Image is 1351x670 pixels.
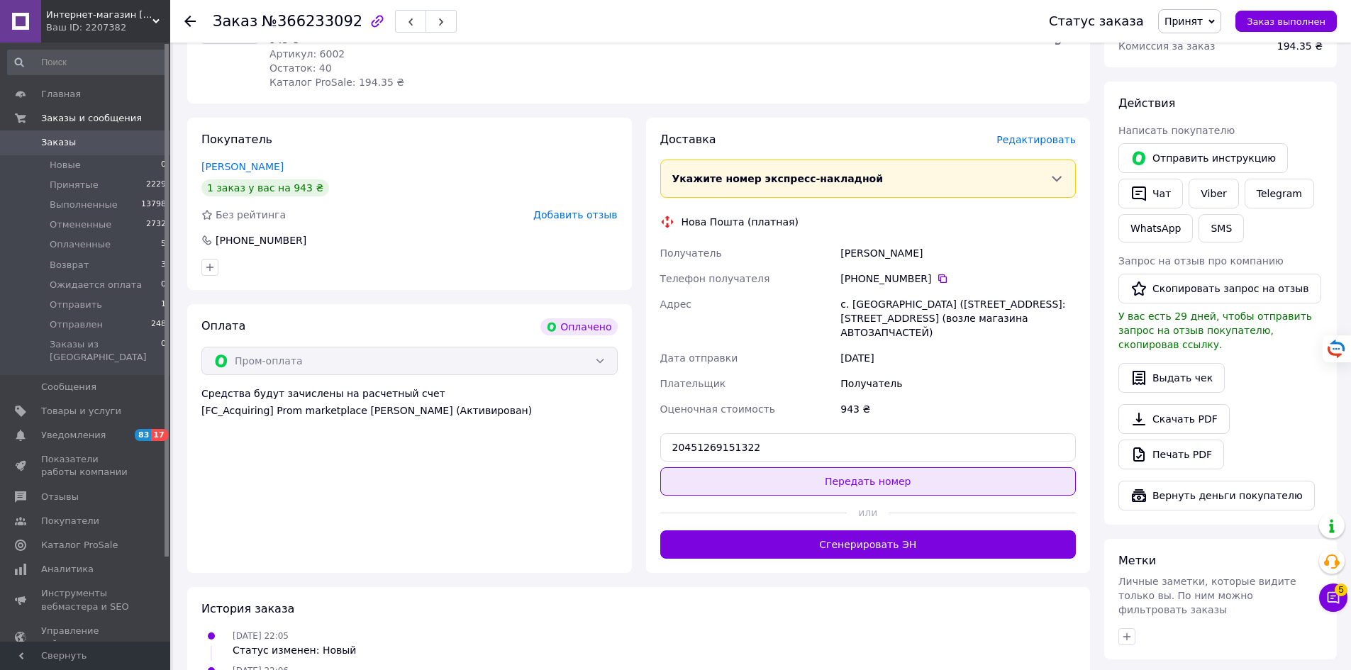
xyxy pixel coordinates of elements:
[50,338,161,364] span: Заказы из [GEOGRAPHIC_DATA]
[1277,40,1323,52] span: 194.35 ₴
[678,215,802,229] div: Нова Пошта (платная)
[1118,274,1321,303] button: Скопировать запрос на отзыв
[201,403,618,418] div: [FC_Acquiring] Prom marketplace [PERSON_NAME] (Активирован)
[50,279,142,291] span: Ожидается оплата
[201,161,284,172] a: [PERSON_NAME]
[50,259,89,272] span: Возврат
[7,50,167,75] input: Поиск
[1118,125,1235,136] span: Написать покупателю
[135,429,151,441] span: 83
[233,631,289,641] span: [DATE] 22:05
[151,318,166,331] span: 248
[1189,179,1238,208] a: Viber
[50,159,81,172] span: Новые
[214,233,308,247] div: [PHONE_NUMBER]
[996,134,1076,145] span: Редактировать
[201,319,245,333] span: Оплата
[1118,363,1225,393] button: Выдать чек
[46,9,152,21] span: Интернет-магазин ПОЛЬ
[660,378,726,389] span: Плательщик
[1118,255,1284,267] span: Запрос на отзыв про компанию
[1118,311,1312,350] span: У вас есть 29 дней, чтобы отправить запрос на отзыв покупателю, скопировав ссылку.
[41,381,96,393] span: Сообщения
[838,371,1079,396] div: Получатель
[141,199,166,211] span: 13798
[201,133,272,146] span: Покупатель
[1118,576,1296,615] span: Личные заметки, которые видите только вы. По ним можно фильтровать заказы
[50,298,102,311] span: Отправить
[1118,96,1175,110] span: Действия
[660,133,716,146] span: Доставка
[233,643,356,657] div: Статус изменен: Новый
[269,77,404,88] span: Каталог ProSale: 194.35 ₴
[1118,554,1156,567] span: Метки
[41,515,99,527] span: Покупатели
[201,602,294,615] span: История заказа
[1335,584,1347,596] span: 5
[50,218,111,231] span: Отмененные
[660,403,776,415] span: Оценочная стоимость
[146,218,166,231] span: 2732
[533,209,617,220] span: Добавить отзыв
[41,88,81,101] span: Главная
[838,396,1079,422] div: 943 ₴
[847,506,889,520] span: или
[41,429,106,442] span: Уведомления
[41,539,118,552] span: Каталог ProSale
[41,587,131,613] span: Инструменты вебмастера и SEO
[161,279,166,291] span: 0
[660,247,722,259] span: Получатель
[50,238,111,251] span: Оплаченные
[50,318,103,331] span: Отправлен
[41,491,79,503] span: Отзывы
[41,453,131,479] span: Показатели работы компании
[41,136,76,149] span: Заказы
[161,338,166,364] span: 0
[1049,14,1144,28] div: Статус заказа
[262,13,362,30] span: №366233092
[201,386,618,418] div: Средства будут зачислены на расчетный счет
[216,209,286,220] span: Без рейтинга
[41,112,142,125] span: Заказы и сообщения
[840,272,1076,286] div: [PHONE_NUMBER]
[1199,214,1244,242] button: SMS
[1319,584,1347,612] button: Чат с покупателем5
[660,352,738,364] span: Дата отправки
[660,273,770,284] span: Телефон получателя
[660,298,691,310] span: Адрес
[1118,404,1230,434] a: Скачать PDF
[161,298,166,311] span: 1
[146,179,166,191] span: 2229
[1164,16,1203,27] span: Принят
[672,173,884,184] span: Укажите номер экспресс-накладной
[161,238,166,251] span: 5
[213,13,257,30] span: Заказ
[838,291,1079,345] div: с. [GEOGRAPHIC_DATA] ([STREET_ADDRESS]: [STREET_ADDRESS] (возле магазина АВТОЗАПЧАСТЕЙ)
[1118,214,1193,242] a: WhatsApp
[1118,143,1288,173] button: Отправить инструкцию
[1118,481,1315,510] button: Вернуть деньги покупателю
[660,467,1077,496] button: Передать номер
[161,259,166,272] span: 3
[540,318,617,335] div: Оплачено
[1247,16,1325,27] span: Заказ выполнен
[1118,440,1224,469] a: Печать PDF
[838,240,1079,266] div: [PERSON_NAME]
[184,14,196,28] div: Вернуться назад
[41,625,131,650] span: Управление сайтом
[269,48,345,60] span: Артикул: 6002
[1118,179,1183,208] button: Чат
[269,62,332,74] span: Остаток: 40
[41,563,94,576] span: Аналитика
[201,179,329,196] div: 1 заказ у вас на 943 ₴
[1235,11,1337,32] button: Заказ выполнен
[161,159,166,172] span: 0
[838,345,1079,371] div: [DATE]
[50,179,99,191] span: Принятые
[660,530,1077,559] button: Сгенерировать ЭН
[151,429,167,441] span: 17
[50,199,118,211] span: Выполненные
[46,21,170,34] div: Ваш ID: 2207382
[1118,40,1216,52] span: Комиссия за заказ
[660,433,1077,462] input: Номер экспресс-накладной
